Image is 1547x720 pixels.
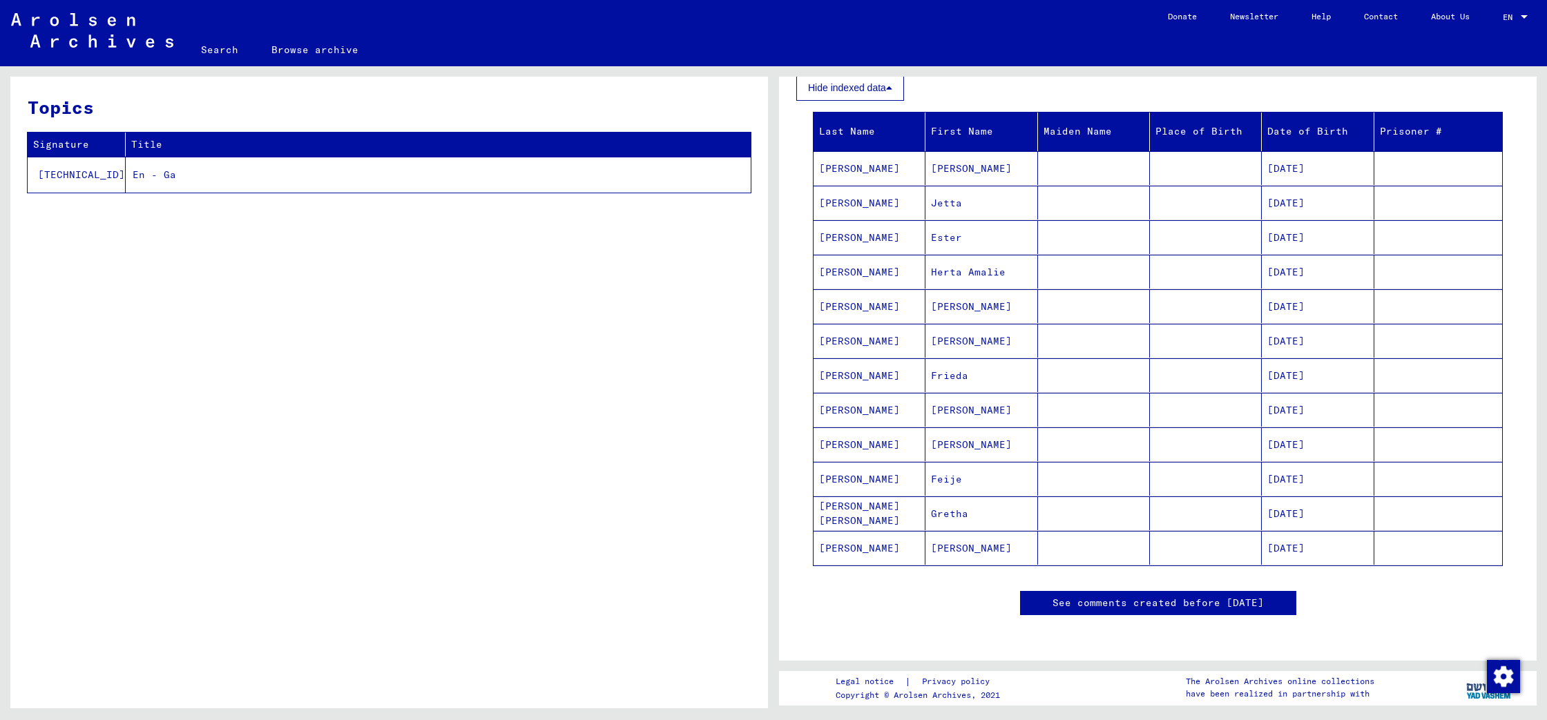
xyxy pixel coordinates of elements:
[1262,113,1374,151] mat-header-cell: Date of Birth
[126,157,751,193] td: En - Ga
[925,220,1037,254] mat-cell: Ester
[814,496,925,530] mat-cell: [PERSON_NAME] [PERSON_NAME]
[814,462,925,496] mat-cell: [PERSON_NAME]
[814,358,925,392] mat-cell: [PERSON_NAME]
[925,393,1037,427] mat-cell: [PERSON_NAME]
[925,462,1037,496] mat-cell: Feije
[925,289,1037,323] mat-cell: [PERSON_NAME]
[925,113,1037,151] mat-header-cell: First Name
[814,427,925,461] mat-cell: [PERSON_NAME]
[925,427,1037,461] mat-cell: [PERSON_NAME]
[796,75,904,101] button: Hide indexed data
[1374,113,1502,151] mat-header-cell: Prisoner #
[814,393,925,427] mat-cell: [PERSON_NAME]
[28,157,126,193] td: [TECHNICAL_ID]
[836,674,905,689] a: Legal notice
[184,33,255,66] a: Search
[911,674,1006,689] a: Privacy policy
[814,255,925,289] mat-cell: [PERSON_NAME]
[925,255,1037,289] mat-cell: Herta Amalie
[925,324,1037,358] mat-cell: [PERSON_NAME]
[814,113,925,151] mat-header-cell: Last Name
[814,186,925,220] mat-cell: [PERSON_NAME]
[11,13,173,48] img: Arolsen_neg.svg
[1463,670,1515,705] img: yv_logo.png
[1503,12,1518,22] span: EN
[1262,186,1374,220] mat-cell: [DATE]
[1487,660,1520,693] img: Change consent
[1150,113,1262,151] mat-header-cell: Place of Birth
[814,289,925,323] mat-cell: [PERSON_NAME]
[1053,596,1264,610] a: See comments created before [DATE]
[814,151,925,185] mat-cell: [PERSON_NAME]
[1038,113,1150,151] mat-header-cell: Maiden Name
[1262,255,1374,289] mat-cell: [DATE]
[1262,427,1374,461] mat-cell: [DATE]
[28,94,750,121] h3: Topics
[1262,531,1374,565] mat-cell: [DATE]
[1186,675,1374,688] p: The Arolsen Archives online collections
[1262,496,1374,530] mat-cell: [DATE]
[814,324,925,358] mat-cell: [PERSON_NAME]
[126,133,751,157] th: Title
[1262,358,1374,392] mat-cell: [DATE]
[1262,393,1374,427] mat-cell: [DATE]
[1186,688,1374,700] p: have been realized in partnership with
[925,496,1037,530] mat-cell: Gretha
[925,151,1037,185] mat-cell: [PERSON_NAME]
[925,358,1037,392] mat-cell: Frieda
[1262,324,1374,358] mat-cell: [DATE]
[1262,220,1374,254] mat-cell: [DATE]
[1262,151,1374,185] mat-cell: [DATE]
[28,133,126,157] th: Signature
[836,674,1006,689] div: |
[1262,462,1374,496] mat-cell: [DATE]
[925,531,1037,565] mat-cell: [PERSON_NAME]
[1262,289,1374,323] mat-cell: [DATE]
[814,531,925,565] mat-cell: [PERSON_NAME]
[255,33,375,66] a: Browse archive
[925,186,1037,220] mat-cell: Jetta
[836,689,1006,701] p: Copyright © Arolsen Archives, 2021
[814,220,925,254] mat-cell: [PERSON_NAME]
